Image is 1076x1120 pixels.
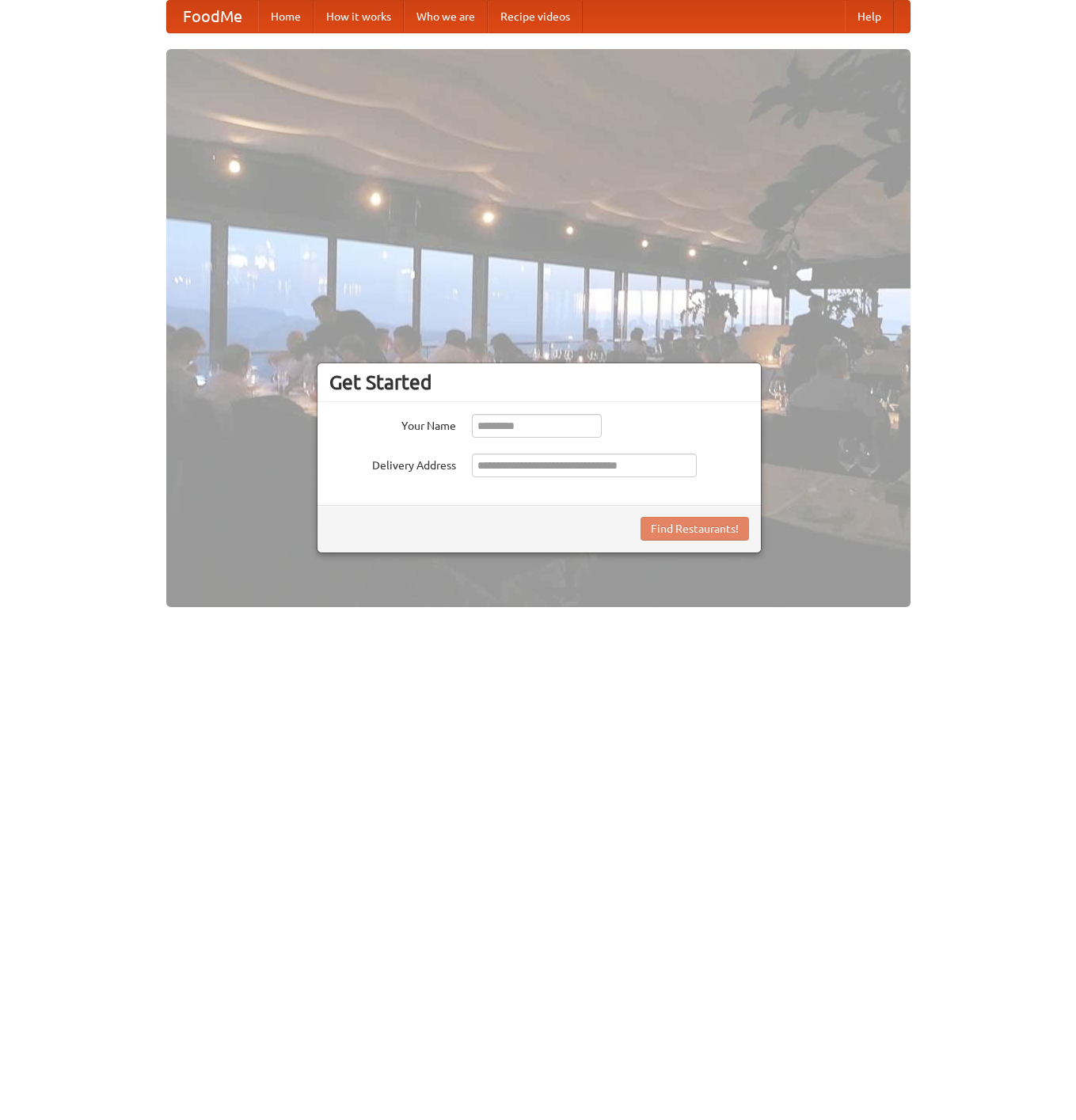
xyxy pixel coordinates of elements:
[329,414,456,434] label: Your Name
[314,1,404,32] a: How it works
[329,370,749,394] h3: Get Started
[845,1,894,32] a: Help
[641,517,749,541] button: Find Restaurants!
[404,1,488,32] a: Who we are
[329,454,456,473] label: Delivery Address
[488,1,583,32] a: Recipe videos
[167,1,258,32] a: FoodMe
[258,1,314,32] a: Home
